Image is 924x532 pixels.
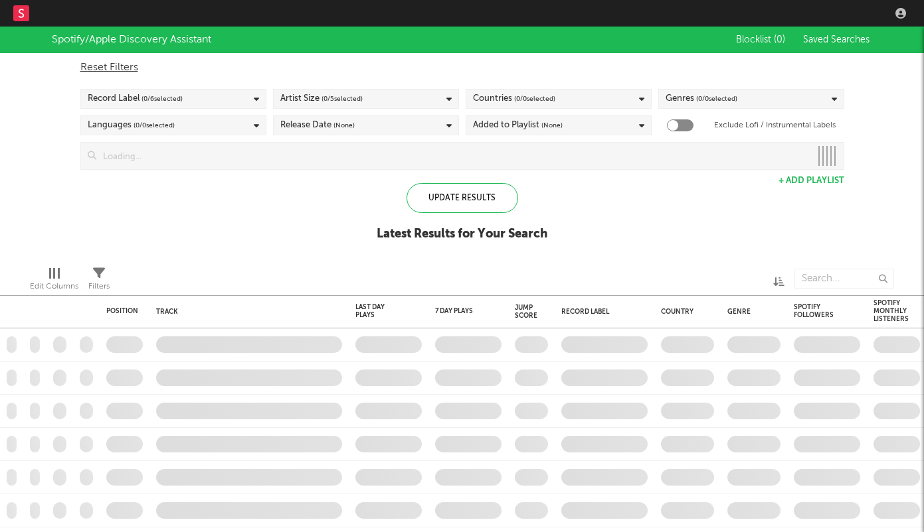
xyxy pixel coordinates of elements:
div: Jump Score [515,304,537,320]
div: Edit Columns [30,262,78,300]
span: ( 0 ) [774,35,785,44]
div: Latest Results for Your Search [377,226,547,242]
div: 7 Day Plays [435,307,482,315]
div: Track [156,308,335,316]
div: Record Label [88,91,183,107]
div: Reset Filters [80,60,844,76]
input: Search... [794,269,894,289]
input: Loading... [96,143,810,169]
div: Record Label [561,308,641,316]
div: Release Date [280,117,355,133]
div: Update Results [407,183,518,213]
span: ( 0 / 5 selected) [322,91,363,107]
div: Spotify Followers [794,303,840,319]
span: ( 0 / 0 selected) [134,117,175,133]
div: Country [661,308,707,316]
div: Last Day Plays [355,303,402,319]
span: ( 0 / 0 selected) [696,91,737,107]
div: Countries [473,91,555,107]
span: (None) [541,117,563,133]
div: Edit Columns [30,279,78,295]
div: Added to Playlist [473,117,563,133]
span: Blocklist [736,35,785,44]
span: Saved Searches [803,35,872,44]
span: ( 0 / 6 selected) [141,91,183,107]
div: Spotify/Apple Discovery Assistant [52,32,211,48]
div: Genre [727,308,774,316]
div: Languages [88,117,175,133]
div: Spotify Monthly Listeners [874,299,909,323]
button: + Add Playlist [779,176,844,185]
button: Saved Searches [799,34,872,45]
div: Genres [666,91,737,107]
span: (None) [333,117,355,133]
div: Filters [88,279,110,295]
div: Filters [88,262,110,300]
div: Artist Size [280,91,363,107]
div: Position [106,307,138,315]
label: Exclude Lofi / Instrumental Labels [714,117,836,133]
span: ( 0 / 0 selected) [514,91,555,107]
